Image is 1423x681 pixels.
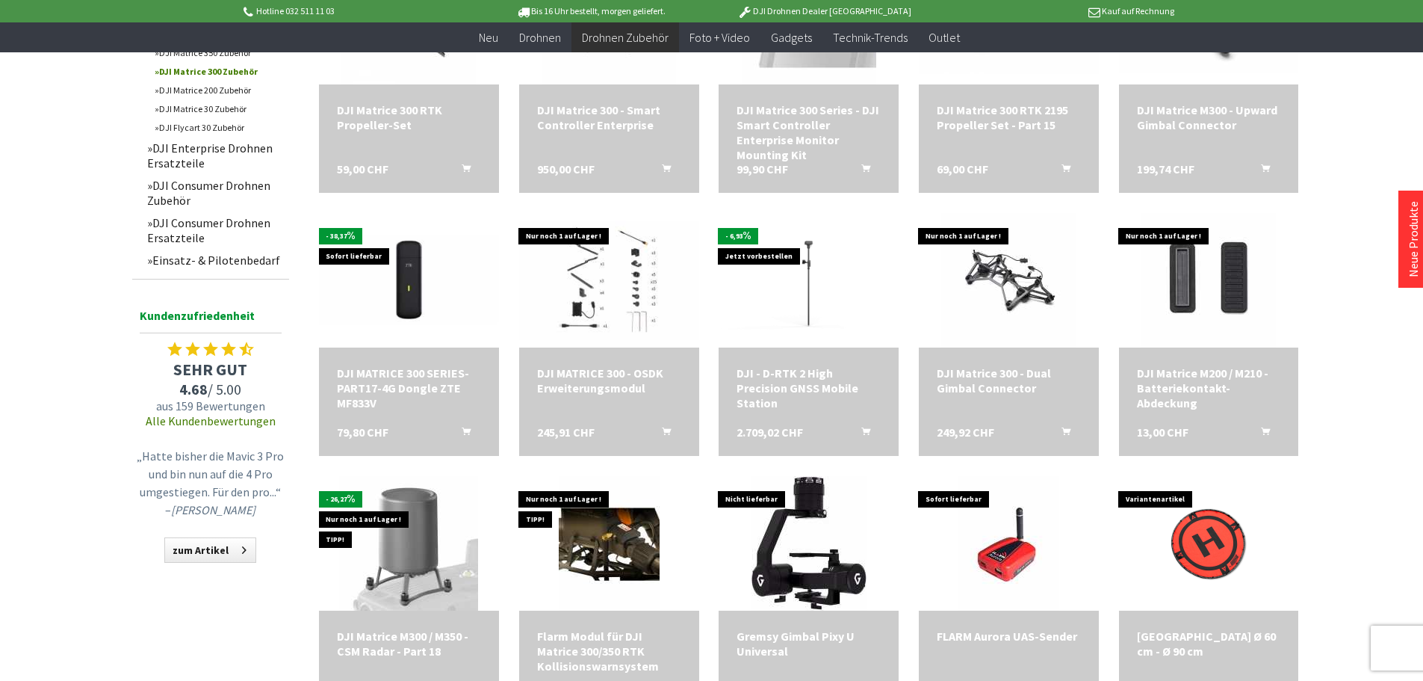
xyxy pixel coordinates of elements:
[537,102,681,132] a: DJI Matrice 300 - Smart Controller Enterprise 950,00 CHF In den Warenkorb
[519,30,561,45] span: Drohnen
[147,118,289,137] a: DJI Flycart 30 Zubehör
[147,81,289,99] a: DJI Matrice 200 Zubehör
[537,366,681,395] div: DJI MATRICE 300 - OSDK Erweiterungsmodul
[537,425,595,440] span: 245,91 CHF
[843,161,879,181] button: In den Warenkorb
[937,629,1081,644] a: FLARM Aurora UAS-Sender 384,90 CHF In den Warenkorb
[337,366,481,410] div: DJI MATRICE 300 SERIES-PART17-4G Dongle ZTE MF833V
[822,22,918,53] a: Technik-Trends
[1406,201,1421,277] a: Neue Produkte
[958,476,1059,611] img: FLARM Aurora UAS-Sender
[337,161,388,176] span: 59,00 CHF
[559,476,660,611] img: Flarm Modul für DJI Matrice 300/350 RTK Kollisionswarnsystem
[719,224,899,337] img: DJI - D-RTK 2 High Precision GNSS Mobile Station
[147,43,289,62] a: DJI Matrice 350 Zubehör
[479,30,498,45] span: Neu
[179,380,208,398] span: 4.68
[918,22,970,53] a: Outlet
[140,174,289,212] a: DJI Consumer Drohnen Zubehör
[337,629,481,659] div: DJI Matrice M300 / M350 - CSM Radar - Part 18
[737,366,881,410] div: DJI - D-RTK 2 High Precision GNSS Mobile Station
[337,629,481,659] a: DJI Matrice M300 / M350 - CSM Radar - Part 18 539,00 CHF In den Warenkorb
[937,102,1081,132] a: DJI Matrice 300 RTK 2195 Propeller Set - Part 15 69,00 CHF In den Warenkorb
[679,22,760,53] a: Foto + Video
[132,380,289,398] span: / 5.00
[937,425,994,440] span: 249,92 CHF
[843,425,879,444] button: In den Warenkorb
[1137,425,1188,440] span: 13,00 CHF
[537,366,681,395] a: DJI MATRICE 300 - OSDK Erweiterungsmodul 245,91 CHF In den Warenkorb
[833,30,908,45] span: Technik-Trends
[132,359,289,380] span: SEHR GUT
[140,306,282,333] span: Kundenzufriedenheit
[337,366,481,410] a: DJI MATRICE 300 SERIES-PART17-4G Dongle ZTE MF833V 79,80 CHF In den Warenkorb
[509,22,571,53] a: Drohnen
[1137,629,1281,659] a: [GEOGRAPHIC_DATA] Ø 60 cm - Ø 90 cm 105,39 CHF
[737,161,788,176] span: 99,90 CHF
[1137,161,1194,176] span: 199,74 CHF
[1243,425,1279,444] button: In den Warenkorb
[937,161,988,176] span: 69,00 CHF
[1137,102,1281,132] a: DJI Matrice M300 - Upward Gimbal Connector 199,74 CHF In den Warenkorb
[519,221,699,341] img: DJI MATRICE 300 - OSDK Erweiterungsmodul
[140,137,289,174] a: DJI Enterprise Drohnen Ersatzteile
[937,102,1081,132] div: DJI Matrice 300 RTK 2195 Propeller Set - Part 15
[337,102,481,132] a: DJI Matrice 300 RTK Propeller-Set 59,00 CHF In den Warenkorb
[1137,102,1281,132] div: DJI Matrice M300 - Upward Gimbal Connector
[1141,213,1276,348] img: DJI Matrice M200 / M210 - Batteriekontakt-Abdeckung
[140,212,289,249] a: DJI Consumer Drohnen Ersatzteile
[337,102,481,132] div: DJI Matrice 300 RTK Propeller-Set
[339,476,478,611] img: DJI Matrice M300 / M350 - CSM Radar - Part 18
[241,2,474,20] p: Hotline 032 511 11 03
[737,629,881,659] div: Gremsy Gimbal Pixy U Universal
[474,2,707,20] p: Bis 16 Uhr bestellt, morgen geliefert.
[937,366,1081,395] a: DJI Matrice 300 - Dual Gimbal Connector 249,92 CHF In den Warenkorb
[1137,366,1281,410] a: DJI Matrice M200 / M210 - Batteriekontakt-Abdeckung 13,00 CHF In den Warenkorb
[537,629,681,674] a: Flarm Modul für DJI Matrice 300/350 RTK Kollisionswarnsystem 1.187,39 CHF In den Warenkorb
[164,537,256,563] a: zum Artikel
[1044,161,1079,181] button: In den Warenkorb
[537,161,595,176] span: 950,00 CHF
[1137,629,1281,659] div: [GEOGRAPHIC_DATA] Ø 60 cm - Ø 90 cm
[689,30,750,45] span: Foto + Video
[737,102,881,162] div: DJI Matrice 300 Series - DJI Smart Controller Enterprise Monitor Mounting Kit
[136,447,285,519] p: „Hatte bisher die Mavic 3 Pro und bin nun auf die 4 Pro umgestiegen. Für den pro...“ –
[146,413,276,428] a: Alle Kundenbewertungen
[319,235,499,325] img: DJI MATRICE 300 SERIES-PART17-4G Dongle ZTE MF833V
[937,629,1081,644] div: FLARM Aurora UAS-Sender
[147,62,289,81] a: DJI Matrice 300 Zubehör
[771,30,812,45] span: Gadgets
[737,629,881,659] a: Gremsy Gimbal Pixy U Universal 1.683,23 CHF
[737,102,881,162] a: DJI Matrice 300 Series - DJI Smart Controller Enterprise Monitor Mounting Kit 99,90 CHF In den Wa...
[644,161,680,181] button: In den Warenkorb
[444,425,480,444] button: In den Warenkorb
[132,398,289,413] span: aus 159 Bewertungen
[571,22,679,53] a: Drohnen Zubehör
[737,425,803,440] span: 2.709,02 CHF
[337,425,388,440] span: 79,80 CHF
[644,425,680,444] button: In den Warenkorb
[537,629,681,674] div: Flarm Modul für DJI Matrice 300/350 RTK Kollisionswarnsystem
[1044,425,1079,444] button: In den Warenkorb
[737,366,881,410] a: DJI - D-RTK 2 High Precision GNSS Mobile Station 2.709,02 CHF In den Warenkorb
[941,2,1174,20] p: Kauf auf Rechnung
[147,99,289,118] a: DJI Matrice 30 Zubehör
[1141,476,1276,611] img: Hoodman Landeplatz Ø 60 cm - Ø 90 cm
[171,502,255,517] em: [PERSON_NAME]
[537,102,681,132] div: DJI Matrice 300 - Smart Controller Enterprise
[468,22,509,53] a: Neu
[707,2,940,20] p: DJI Drohnen Dealer [GEOGRAPHIC_DATA]
[1137,366,1281,410] div: DJI Matrice M200 / M210 - Batteriekontakt-Abdeckung
[937,366,1081,395] div: DJI Matrice 300 - Dual Gimbal Connector
[140,249,289,271] a: Einsatz- & Pilotenbedarf
[1243,161,1279,181] button: In den Warenkorb
[928,30,960,45] span: Outlet
[444,161,480,181] button: In den Warenkorb
[582,30,669,45] span: Drohnen Zubehör
[751,476,866,611] img: Gremsy Gimbal Pixy U Universal
[941,213,1076,348] img: DJI Matrice 300 - Dual Gimbal Connector
[760,22,822,53] a: Gadgets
